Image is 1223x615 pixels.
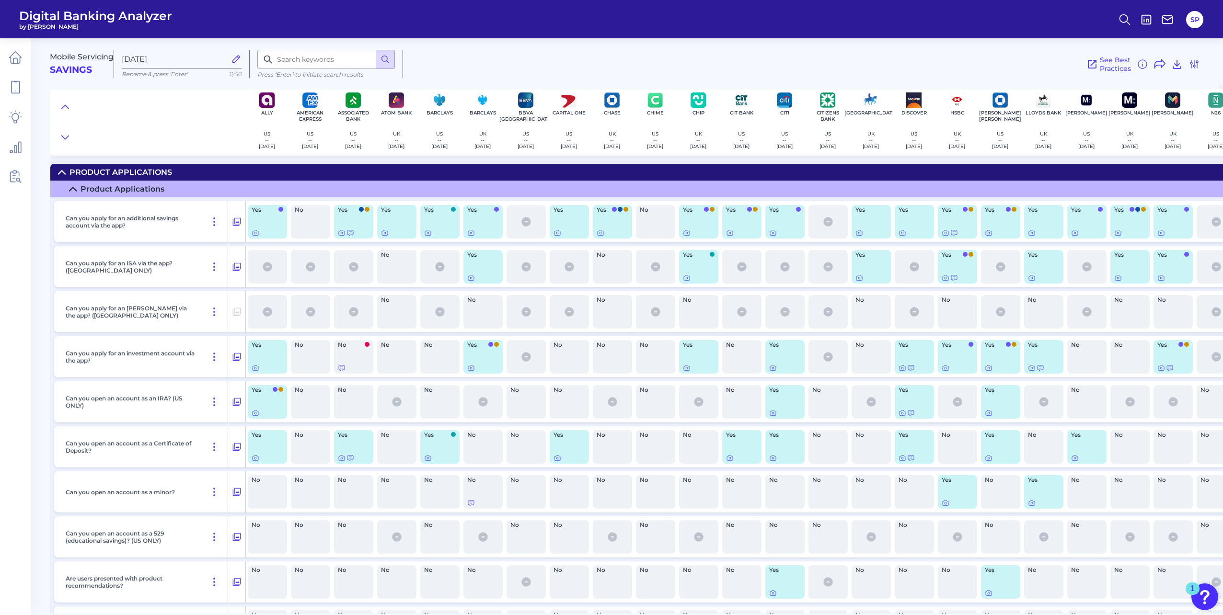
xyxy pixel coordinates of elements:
[381,432,407,438] span: No
[431,131,448,137] p: US
[345,137,361,143] p: --
[683,297,709,303] span: No
[335,110,371,122] p: Associated Bank
[640,207,666,213] span: No
[985,432,1011,438] span: Yes
[1114,297,1140,303] span: No
[1071,207,1097,213] span: Yes
[257,50,395,69] input: Search keywords
[901,110,927,116] p: Discover
[1086,56,1131,73] a: See Best Practices
[295,342,321,348] span: No
[1190,589,1195,601] div: 1
[1035,131,1051,137] p: UK
[604,131,620,137] p: UK
[295,432,321,438] span: No
[1071,522,1097,528] span: No
[427,110,453,116] p: Barclays
[66,395,197,409] p: Can you open an account as an IRA? (US ONLY)
[942,432,968,438] span: No
[640,387,666,393] span: No
[50,65,92,76] h2: Savings
[992,131,1008,137] p: US
[899,477,924,483] span: No
[855,207,881,213] span: Yes
[467,252,493,258] span: Yes
[1028,432,1054,438] span: No
[1114,252,1140,258] span: Yes
[647,137,663,143] p: --
[561,131,577,137] p: US
[252,567,277,573] span: No
[604,110,621,116] p: Chase
[554,522,579,528] span: No
[554,567,579,573] span: No
[597,252,623,258] span: No
[769,342,795,348] span: Yes
[518,143,534,149] p: [DATE]
[597,477,623,483] span: No
[1078,143,1095,149] p: [DATE]
[863,131,879,137] p: UK
[518,137,534,143] p: --
[1028,477,1054,483] span: Yes
[692,110,704,116] p: Chip
[338,387,364,393] span: No
[424,387,450,393] span: No
[726,342,752,348] span: No
[81,184,164,194] div: Product Applications
[474,143,491,149] p: [DATE]
[388,143,404,149] p: [DATE]
[1165,143,1181,149] p: [DATE]
[899,207,924,213] span: Yes
[769,207,795,213] span: Yes
[1157,432,1183,438] span: No
[1157,477,1183,483] span: No
[683,567,709,573] span: No
[733,137,750,143] p: --
[229,70,242,78] span: 11/50
[554,207,579,213] span: Yes
[726,387,752,393] span: No
[1121,137,1138,143] p: --
[66,440,197,454] p: Can you open an account as a Certificate of Deposit?
[647,143,663,149] p: [DATE]
[810,110,845,122] p: Citizens Bank
[906,137,922,143] p: --
[899,387,924,393] span: Yes
[388,137,404,143] p: --
[949,143,965,149] p: [DATE]
[1071,477,1097,483] span: No
[985,387,1011,393] span: Yes
[769,477,795,483] span: No
[1078,137,1095,143] p: --
[467,432,493,438] span: No
[338,567,364,573] span: No
[683,342,709,348] span: Yes
[855,567,881,573] span: No
[345,143,361,149] p: [DATE]
[474,137,491,143] p: --
[640,477,666,483] span: No
[1186,11,1203,28] button: SP
[776,143,793,149] p: [DATE]
[252,207,277,213] span: Yes
[66,350,197,364] p: Can you apply for an investment account via the app?
[381,567,407,573] span: No
[470,110,496,116] p: Barclays
[338,477,364,483] span: No
[1211,110,1221,116] p: N26
[257,71,395,78] p: Press ‘Enter’ to initiate search results
[259,131,275,137] p: US
[812,432,838,438] span: No
[769,387,795,393] span: Yes
[381,342,407,348] span: No
[1108,110,1151,116] p: [PERSON_NAME]
[381,477,407,483] span: No
[295,207,321,213] span: No
[1114,567,1140,573] span: No
[554,432,579,438] span: Yes
[467,477,493,483] span: No
[726,522,752,528] span: No
[683,432,709,438] span: No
